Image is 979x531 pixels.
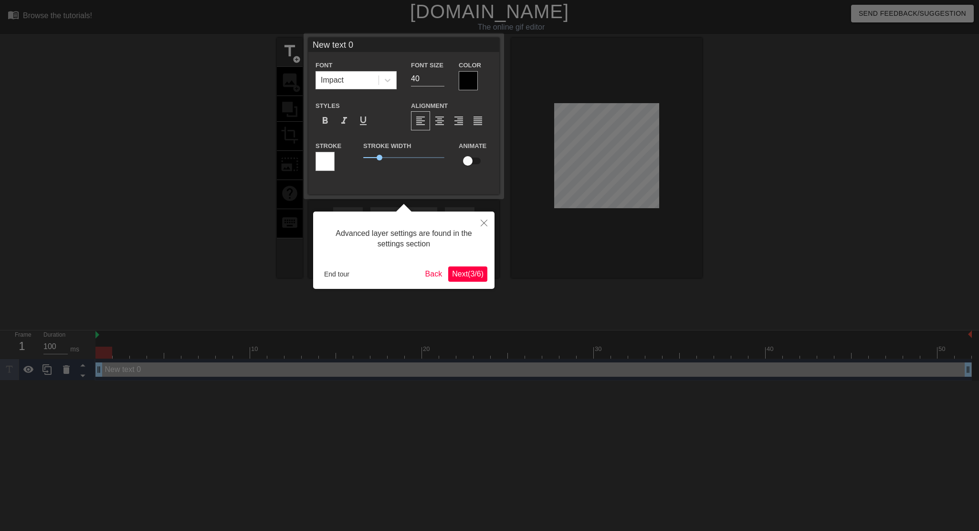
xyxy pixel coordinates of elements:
button: Next [448,266,487,282]
div: Advanced layer settings are found in the settings section [320,219,487,259]
span: Next ( 3 / 6 ) [452,270,484,278]
button: Back [421,266,446,282]
button: Close [474,212,495,234]
button: End tour [320,267,353,281]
